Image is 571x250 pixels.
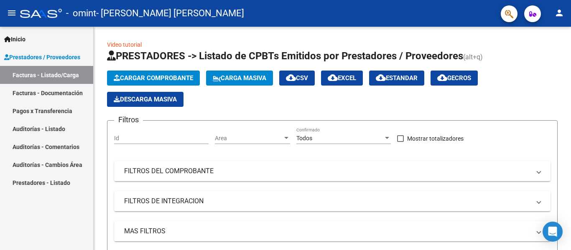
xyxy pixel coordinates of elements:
[107,71,200,86] button: Cargar Comprobante
[321,71,363,86] button: EXCEL
[407,134,464,144] span: Mostrar totalizadores
[124,227,530,236] mat-panel-title: MAS FILTROS
[279,71,315,86] button: CSV
[96,4,244,23] span: - [PERSON_NAME] [PERSON_NAME]
[213,74,266,82] span: Carga Masiva
[107,50,463,62] span: PRESTADORES -> Listado de CPBTs Emitidos por Prestadores / Proveedores
[107,92,184,107] button: Descarga Masiva
[286,73,296,83] mat-icon: cloud_download
[328,73,338,83] mat-icon: cloud_download
[114,74,193,82] span: Cargar Comprobante
[206,71,273,86] button: Carga Masiva
[66,4,96,23] span: - omint
[4,53,80,62] span: Prestadores / Proveedores
[554,8,564,18] mat-icon: person
[328,74,356,82] span: EXCEL
[107,92,184,107] app-download-masive: Descarga masiva de comprobantes (adjuntos)
[114,96,177,103] span: Descarga Masiva
[437,74,471,82] span: Gecros
[114,161,551,181] mat-expansion-panel-header: FILTROS DEL COMPROBANTE
[114,191,551,211] mat-expansion-panel-header: FILTROS DE INTEGRACION
[543,222,563,242] div: Open Intercom Messenger
[296,135,312,141] span: Todos
[431,71,478,86] button: Gecros
[369,71,424,86] button: Estandar
[4,35,25,44] span: Inicio
[114,114,143,126] h3: Filtros
[463,53,483,61] span: (alt+q)
[107,41,142,48] a: Video tutorial
[215,135,283,142] span: Area
[124,167,530,176] mat-panel-title: FILTROS DEL COMPROBANTE
[124,197,530,206] mat-panel-title: FILTROS DE INTEGRACION
[376,74,418,82] span: Estandar
[437,73,447,83] mat-icon: cloud_download
[286,74,308,82] span: CSV
[376,73,386,83] mat-icon: cloud_download
[114,221,551,241] mat-expansion-panel-header: MAS FILTROS
[7,8,17,18] mat-icon: menu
